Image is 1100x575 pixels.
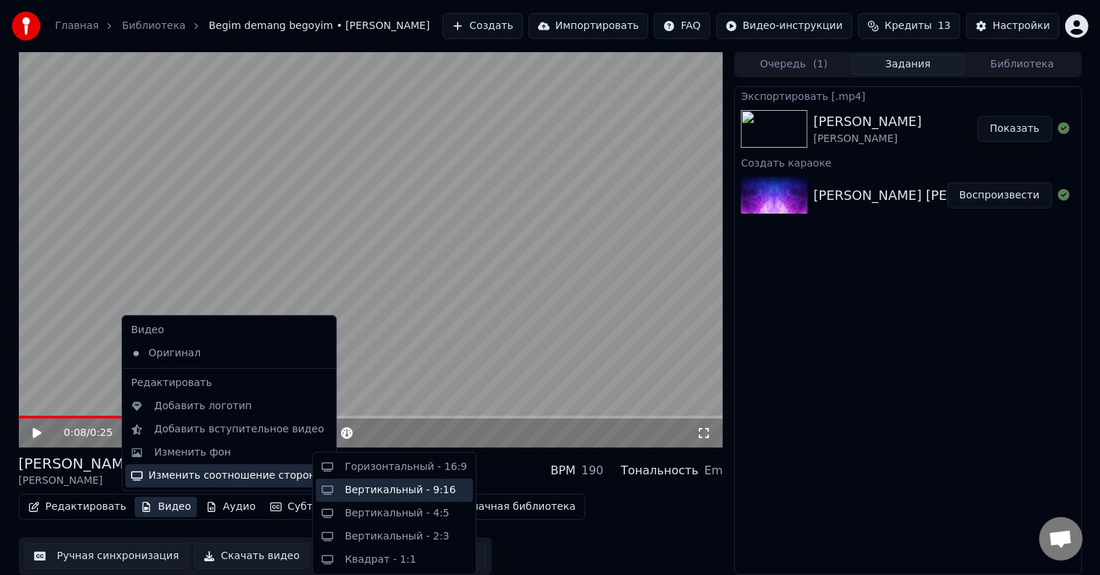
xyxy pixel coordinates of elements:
[735,154,1080,171] div: Создать караоке
[938,19,951,33] span: 13
[550,462,575,479] div: BPM
[978,116,1052,142] button: Показать
[345,529,449,544] div: Вертикальный - 2:3
[705,462,723,479] div: Em
[19,474,139,488] div: [PERSON_NAME]
[19,453,139,474] div: [PERSON_NAME]
[55,19,98,33] a: Главная
[125,342,311,365] div: Оригинал
[64,426,86,440] span: 0:08
[125,319,333,342] div: Видео
[345,553,416,567] div: Квадрат - 1:1
[125,464,333,487] div: Изменить соотношение сторон
[813,57,828,72] span: ( 1 )
[966,13,1059,39] button: Настройки
[654,13,710,39] button: FAQ
[122,19,185,33] a: Библиотека
[716,13,852,39] button: Видео-инструкции
[154,445,231,460] div: Изменить фон
[135,497,197,517] button: Видео
[345,506,449,521] div: Вертикальный - 4:5
[736,54,851,75] button: Очередь
[154,399,252,414] div: Добавить логотип
[90,426,112,440] span: 0:25
[345,483,455,498] div: Вертикальный - 9:16
[55,19,429,33] nav: breadcrumb
[947,182,1052,209] button: Воспроизвести
[993,19,1050,33] div: Настройки
[64,426,98,440] div: /
[813,132,922,146] div: [PERSON_NAME]
[851,54,965,75] button: Задания
[194,543,309,569] button: Скачать видео
[885,19,932,33] span: Кредиты
[735,87,1080,104] div: Экспортировать [.mp4]
[858,13,960,39] button: Кредиты13
[125,372,333,395] div: Редактировать
[813,185,1034,206] div: [PERSON_NAME] [PERSON_NAME]
[582,462,604,479] div: 190
[209,19,429,33] span: Begim demang begoyim • [PERSON_NAME]
[1039,517,1083,561] a: Open chat
[154,422,324,437] div: Добавить вступительное видео
[965,54,1080,75] button: Библиотека
[458,500,576,514] div: Облачная библиотека
[25,543,189,569] button: Ручная синхронизация
[813,112,922,132] div: [PERSON_NAME]
[442,13,522,39] button: Создать
[264,497,345,517] button: Субтитры
[12,12,41,41] img: youka
[621,462,698,479] div: Тональность
[345,460,467,474] div: Горизонтальный - 16:9
[200,497,261,517] button: Аудио
[529,13,649,39] button: Импортировать
[22,497,133,517] button: Редактировать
